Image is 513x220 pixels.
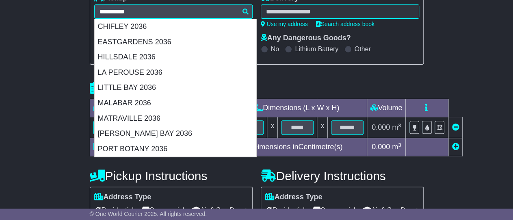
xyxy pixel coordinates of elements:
label: Address Type [265,193,323,202]
span: Air & Sea Depot [192,204,247,216]
td: Volume [367,99,406,117]
div: EASTGARDENS 2036 [95,35,256,50]
h4: Package details | [90,81,192,95]
label: Other [355,45,371,53]
td: Dimensions in Centimetre(s) [228,138,367,156]
div: MATRAVILLE 2036 [95,111,256,126]
span: © One World Courier 2025. All rights reserved. [90,211,207,217]
h4: Pickup Instructions [90,169,253,183]
a: Add new item [452,143,459,151]
label: No [271,45,279,53]
a: Use my address [261,21,308,27]
span: m [392,143,401,151]
span: Commercial [313,204,355,216]
td: Total [90,138,158,156]
td: Dimensions (L x W x H) [228,99,367,117]
div: CHIFLEY 2036 [95,19,256,35]
span: 0.000 [372,123,390,131]
a: Search address book [316,21,374,27]
span: Residential [265,204,305,216]
label: Address Type [94,193,152,202]
div: [PERSON_NAME] BAY 2036 [95,126,256,142]
label: Lithium Battery [295,45,338,53]
typeahead: Please provide city [94,4,253,19]
td: Type [90,99,158,117]
td: x [267,117,278,138]
span: m [392,123,401,131]
div: PORT BOTANY 2036 [95,142,256,157]
h4: Delivery Instructions [261,169,424,183]
sup: 3 [398,122,401,129]
span: Residential [94,204,134,216]
sup: 3 [398,142,401,148]
div: HILLSDALE 2036 [95,50,256,65]
label: Any Dangerous Goods? [261,34,351,43]
span: 0.000 [372,143,390,151]
div: LA PEROUSE 2036 [95,65,256,81]
span: Air & Sea Depot [363,204,418,216]
a: Remove this item [452,123,459,131]
div: MALABAR 2036 [95,96,256,111]
td: x [317,117,328,138]
span: Commercial [142,204,184,216]
div: LITTLE BAY 2036 [95,80,256,96]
